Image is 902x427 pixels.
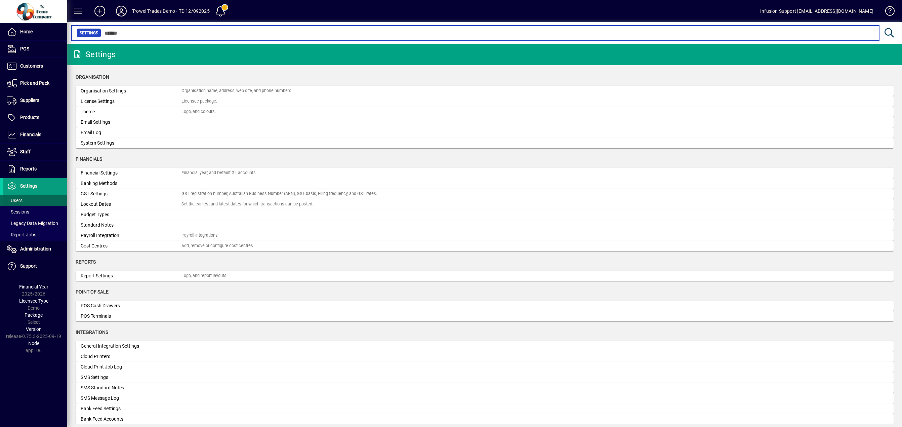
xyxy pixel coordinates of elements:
[181,170,257,176] div: Financial year, and Default GL accounts.
[81,416,181,423] div: Bank Feed Accounts
[181,109,216,115] div: Logo, and colours.
[3,258,67,275] a: Support
[20,63,43,69] span: Customers
[81,363,181,371] div: Cloud Print Job Log
[81,232,181,239] div: Payroll Integration
[81,374,181,381] div: SMS Settings
[72,49,116,60] div: Settings
[76,271,894,281] a: Report SettingsLogo, and report layouts.
[76,230,894,241] a: Payroll IntegrationPayroll Integrations
[76,241,894,251] a: Cost CentresAdd, remove or configure cost centres
[3,75,67,92] a: Pick and Pack
[81,242,181,249] div: Cost Centres
[20,263,37,269] span: Support
[3,161,67,178] a: Reports
[3,126,67,143] a: Financials
[20,183,37,189] span: Settings
[81,119,181,126] div: Email Settings
[7,232,36,237] span: Report Jobs
[76,178,894,189] a: Banking Methods
[76,117,894,127] a: Email Settings
[81,384,181,391] div: SMS Standard Notes
[81,87,181,94] div: Organisation Settings
[76,74,109,80] span: Organisation
[3,241,67,258] a: Administration
[76,259,96,265] span: Reports
[28,341,39,346] span: Node
[81,353,181,360] div: Cloud Printers
[7,209,29,215] span: Sessions
[81,302,181,309] div: POS Cash Drawers
[81,190,181,197] div: GST Settings
[76,107,894,117] a: ThemeLogo, and colours.
[76,329,108,335] span: Integrations
[3,195,67,206] a: Users
[181,98,217,105] div: Licensee package.
[76,209,894,220] a: Budget Types
[80,30,98,36] span: Settings
[81,180,181,187] div: Banking Methods
[3,144,67,160] a: Staff
[132,6,210,16] div: Trowel Trades Demo - TD 12/092025
[3,229,67,240] a: Report Jobs
[880,1,894,23] a: Knowledge Base
[7,198,23,203] span: Users
[3,58,67,75] a: Customers
[76,372,894,383] a: SMS Settings
[19,284,48,289] span: Financial Year
[760,6,873,16] div: Infusion Support [EMAIL_ADDRESS][DOMAIN_NAME]
[81,211,181,218] div: Budget Types
[3,218,67,229] a: Legacy Data Migration
[81,140,181,147] div: System Settings
[20,166,37,171] span: Reports
[20,98,39,103] span: Suppliers
[81,272,181,279] div: Report Settings
[89,5,111,17] button: Add
[111,5,132,17] button: Profile
[81,405,181,412] div: Bank Feed Settings
[76,351,894,362] a: Cloud Printers
[181,273,228,279] div: Logo, and report layouts.
[76,156,102,162] span: Financials
[181,191,377,197] div: GST registration number, Australian Business Number (ABN), GST basis, Filing frequency, and GST r...
[76,289,109,295] span: Point of Sale
[3,92,67,109] a: Suppliers
[76,189,894,199] a: GST SettingsGST registration number, Australian Business Number (ABN), GST basis, Filing frequenc...
[76,362,894,372] a: Cloud Print Job Log
[76,96,894,107] a: License SettingsLicensee package.
[81,313,181,320] div: POS Terminals
[81,129,181,136] div: Email Log
[181,201,313,207] div: Set the earliest and latest dates for which transactions can be posted.
[76,86,894,96] a: Organisation SettingsOrganisation name, address, web site, and phone numbers.
[7,221,58,226] span: Legacy Data Migration
[3,41,67,57] a: POS
[81,169,181,177] div: Financial Settings
[26,326,42,332] span: Version
[76,383,894,393] a: SMS Standard Notes
[76,127,894,138] a: Email Log
[76,403,894,414] a: Bank Feed Settings
[20,149,31,154] span: Staff
[76,341,894,351] a: General Integration Settings
[20,246,51,251] span: Administration
[20,29,33,34] span: Home
[81,201,181,208] div: Lockout Dates
[76,301,894,311] a: POS Cash Drawers
[76,220,894,230] a: Standard Notes
[76,168,894,178] a: Financial SettingsFinancial year, and Default GL accounts.
[81,343,181,350] div: General Integration Settings
[76,311,894,321] a: POS Terminals
[76,393,894,403] a: SMS Message Log
[3,206,67,218] a: Sessions
[3,109,67,126] a: Products
[20,80,49,86] span: Pick and Pack
[181,88,292,94] div: Organisation name, address, web site, and phone numbers.
[20,115,39,120] span: Products
[20,46,29,51] span: POS
[81,108,181,115] div: Theme
[81,222,181,229] div: Standard Notes
[76,414,894,424] a: Bank Feed Accounts
[181,232,218,239] div: Payroll Integrations
[81,395,181,402] div: SMS Message Log
[81,98,181,105] div: License Settings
